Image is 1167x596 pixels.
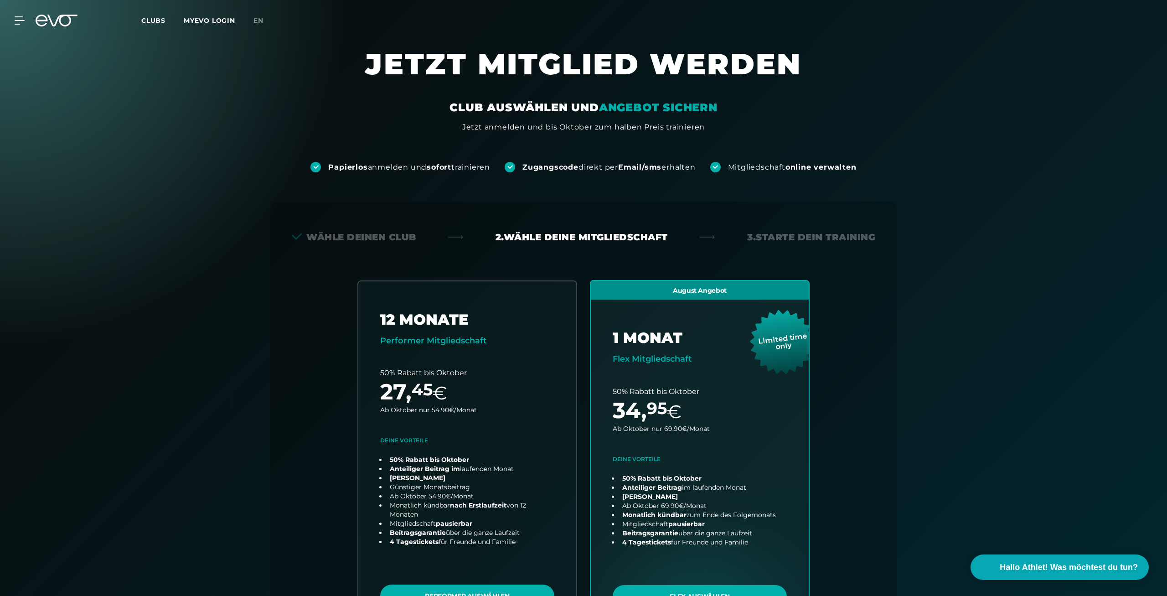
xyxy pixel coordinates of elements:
button: Hallo Athlet! Was möchtest du tun? [971,555,1149,580]
div: Mitgliedschaft [728,162,857,172]
strong: Papierlos [328,163,367,171]
span: en [253,16,263,25]
div: 3. Starte dein Training [747,231,875,244]
strong: Email/sms [618,163,661,171]
div: Wähle deinen Club [292,231,416,244]
span: Hallo Athlet! Was möchtest du tun? [1000,561,1138,574]
div: 2. Wähle deine Mitgliedschaft [496,231,668,244]
div: direkt per erhalten [522,162,695,172]
strong: sofort [427,163,451,171]
a: MYEVO LOGIN [184,16,235,25]
div: anmelden und trainieren [328,162,490,172]
span: Clubs [141,16,165,25]
div: Jetzt anmelden und bis Oktober zum halben Preis trainieren [462,122,705,133]
h1: JETZT MITGLIED WERDEN [310,46,857,100]
strong: online verwalten [785,163,857,171]
strong: Zugangscode [522,163,578,171]
div: CLUB AUSWÄHLEN UND [449,100,717,115]
em: ANGEBOT SICHERN [599,101,718,114]
a: en [253,16,274,26]
a: Clubs [141,16,184,25]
